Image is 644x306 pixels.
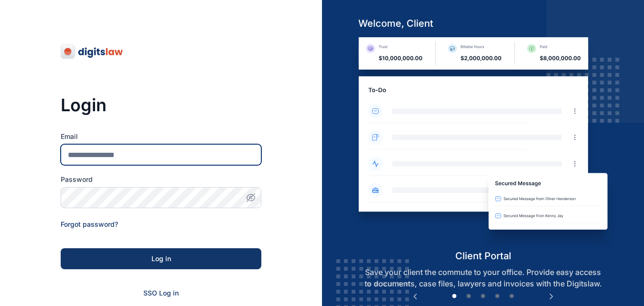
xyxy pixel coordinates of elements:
img: digitslaw-logo [61,44,124,59]
img: client-portal [351,37,616,249]
button: Previous [410,292,420,301]
label: Email [61,132,261,141]
button: 5 [507,292,516,301]
h5: client portal [351,249,616,263]
p: Save your client the commute to your office. Provide easy access to documents, case files, lawyer... [351,266,616,289]
button: 4 [493,292,502,301]
button: 3 [478,292,488,301]
a: Forgot password? [61,220,118,228]
div: Log in [76,254,246,264]
a: SSO Log in [143,289,179,297]
label: Password [61,175,261,184]
button: 1 [450,292,459,301]
button: Next [547,292,556,301]
h3: Login [61,95,261,115]
button: Log in [61,248,261,269]
h5: welcome, client [351,17,616,30]
button: 2 [464,292,473,301]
